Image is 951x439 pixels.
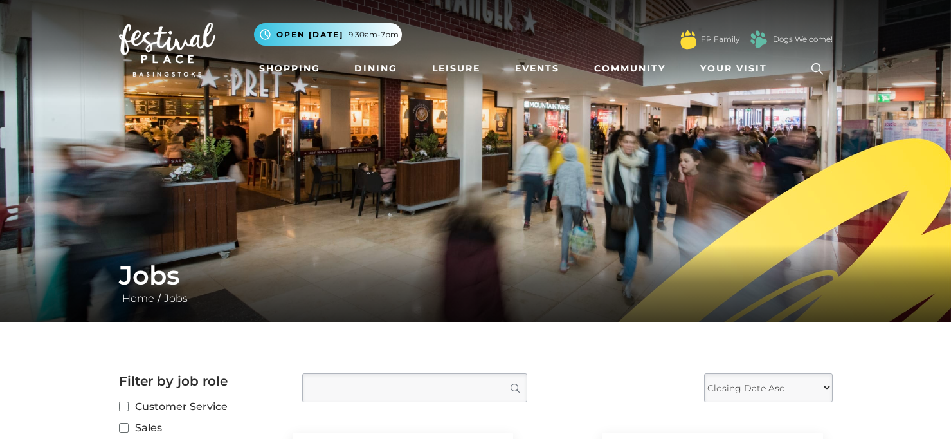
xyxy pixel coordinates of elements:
a: Jobs [161,292,191,304]
label: Customer Service [119,398,283,415]
a: Your Visit [695,57,779,80]
a: Dogs Welcome! [773,33,833,45]
span: 9.30am-7pm [349,29,399,41]
h2: Filter by job role [119,373,283,389]
a: Leisure [427,57,485,80]
button: Open [DATE] 9.30am-7pm [254,23,402,46]
a: Dining [349,57,403,80]
a: Shopping [254,57,325,80]
span: Open [DATE] [276,29,343,41]
label: Sales [119,420,283,436]
a: FP Family [701,33,739,45]
div: / [109,260,842,306]
a: Home [119,292,158,304]
a: Community [589,57,671,80]
span: Your Visit [700,62,767,75]
img: Festival Place Logo [119,23,215,77]
a: Events [510,57,565,80]
h1: Jobs [119,260,833,291]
